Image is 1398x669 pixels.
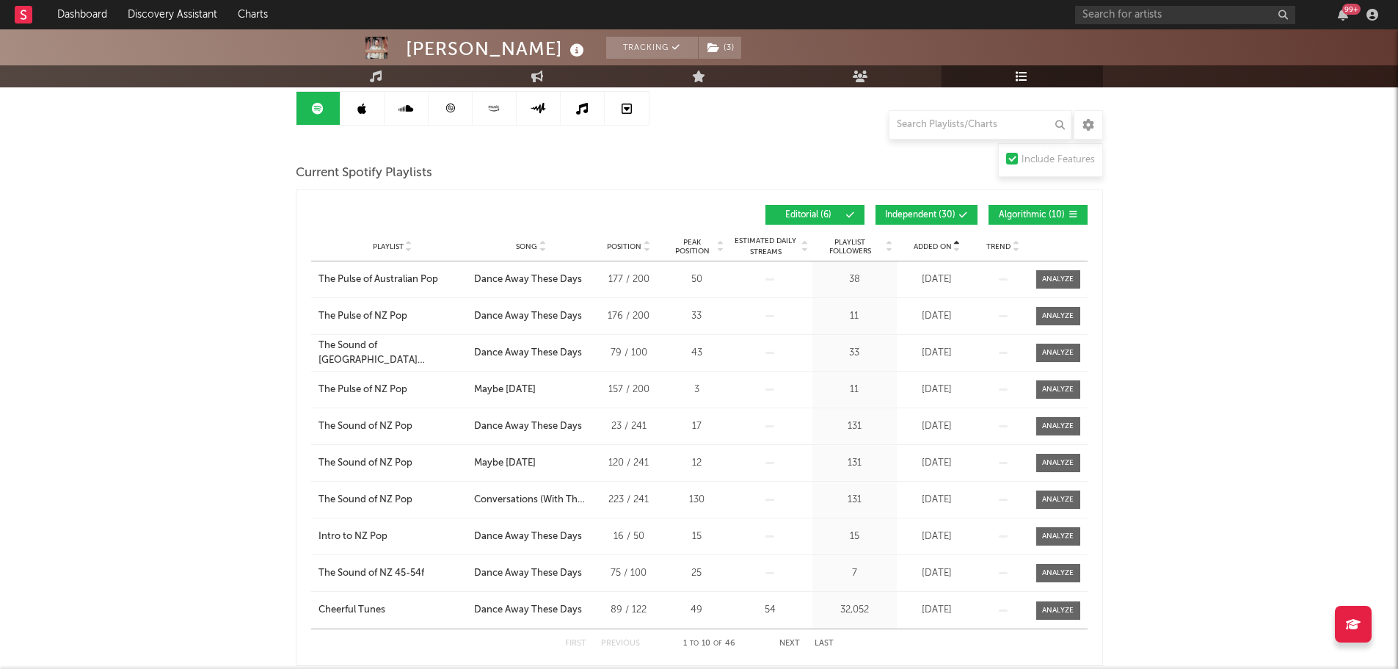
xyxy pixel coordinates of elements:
[900,456,974,471] div: [DATE]
[765,205,864,225] button: Editorial(6)
[900,272,974,287] div: [DATE]
[318,419,467,434] a: The Sound of NZ Pop
[900,529,974,544] div: [DATE]
[816,603,893,618] div: 32,052
[816,383,893,397] div: 11
[669,493,724,507] div: 130
[318,456,467,471] a: The Sound of NZ Pop
[318,493,467,507] a: The Sound of NZ Pop
[989,205,1088,225] button: Algorithmic(10)
[318,419,412,434] div: The Sound of NZ Pop
[607,242,641,251] span: Position
[318,309,407,324] div: The Pulse of NZ Pop
[875,205,977,225] button: Independent(30)
[596,529,662,544] div: 16 / 50
[669,238,716,256] span: Peak Position
[816,493,893,507] div: 131
[406,37,588,61] div: [PERSON_NAME]
[596,566,662,581] div: 75 / 100
[1338,9,1348,21] button: 99+
[596,346,662,361] div: 79 / 100
[318,566,424,581] div: The Sound of NZ 45-54f
[885,211,955,220] span: Independent ( 30 )
[318,493,412,507] div: The Sound of NZ Pop
[373,242,404,251] span: Playlist
[669,383,724,397] div: 3
[669,566,724,581] div: 25
[474,346,582,361] div: Dance Away These Days
[669,346,724,361] div: 43
[596,603,662,618] div: 89 / 122
[775,211,842,220] span: Editorial ( 6 )
[998,211,1066,220] span: Algorithmic ( 10 )
[318,456,412,471] div: The Sound of NZ Pop
[816,566,893,581] div: 7
[596,493,662,507] div: 223 / 241
[474,456,536,471] div: Maybe [DATE]
[900,566,974,581] div: [DATE]
[1022,151,1095,169] div: Include Features
[779,640,800,648] button: Next
[565,640,586,648] button: First
[318,272,467,287] a: The Pulse of Australian Pop
[474,603,582,618] div: Dance Away These Days
[816,456,893,471] div: 131
[815,640,834,648] button: Last
[318,339,467,367] a: The Sound of [GEOGRAPHIC_DATA] [GEOGRAPHIC_DATA]
[318,603,385,618] div: Cheerful Tunes
[1342,4,1361,15] div: 99 +
[699,37,741,59] button: (3)
[732,236,800,258] span: Estimated Daily Streams
[318,383,407,397] div: The Pulse of NZ Pop
[296,164,432,182] span: Current Spotify Playlists
[474,493,589,507] div: Conversations (With The Moon)
[900,603,974,618] div: [DATE]
[816,309,893,324] div: 11
[889,110,1072,140] input: Search Playlists/Charts
[900,383,974,397] div: [DATE]
[816,529,893,544] div: 15
[816,238,884,256] span: Playlist Followers
[914,242,952,251] span: Added On
[690,640,699,647] span: to
[606,37,698,59] button: Tracking
[900,309,974,324] div: [DATE]
[596,383,662,397] div: 157 / 200
[318,566,467,581] a: The Sound of NZ 45-54f
[474,383,536,397] div: Maybe [DATE]
[596,456,662,471] div: 120 / 241
[601,640,640,648] button: Previous
[596,309,662,324] div: 176 / 200
[732,603,809,618] div: 54
[474,309,582,324] div: Dance Away These Days
[474,272,582,287] div: Dance Away These Days
[986,242,1011,251] span: Trend
[318,529,387,544] div: Intro to NZ Pop
[816,272,893,287] div: 38
[318,272,438,287] div: The Pulse of Australian Pop
[596,272,662,287] div: 177 / 200
[669,419,724,434] div: 17
[816,346,893,361] div: 33
[900,419,974,434] div: [DATE]
[669,309,724,324] div: 33
[318,383,467,397] a: The Pulse of NZ Pop
[318,309,467,324] a: The Pulse of NZ Pop
[318,529,467,544] a: Intro to NZ Pop
[474,529,582,544] div: Dance Away These Days
[669,529,724,544] div: 15
[596,419,662,434] div: 23 / 241
[669,456,724,471] div: 12
[900,346,974,361] div: [DATE]
[816,419,893,434] div: 131
[1075,6,1295,24] input: Search for artists
[669,635,750,653] div: 1 10 46
[698,37,742,59] span: ( 3 )
[669,272,724,287] div: 50
[669,603,724,618] div: 49
[900,493,974,507] div: [DATE]
[713,640,722,647] span: of
[474,419,582,434] div: Dance Away These Days
[318,603,467,618] a: Cheerful Tunes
